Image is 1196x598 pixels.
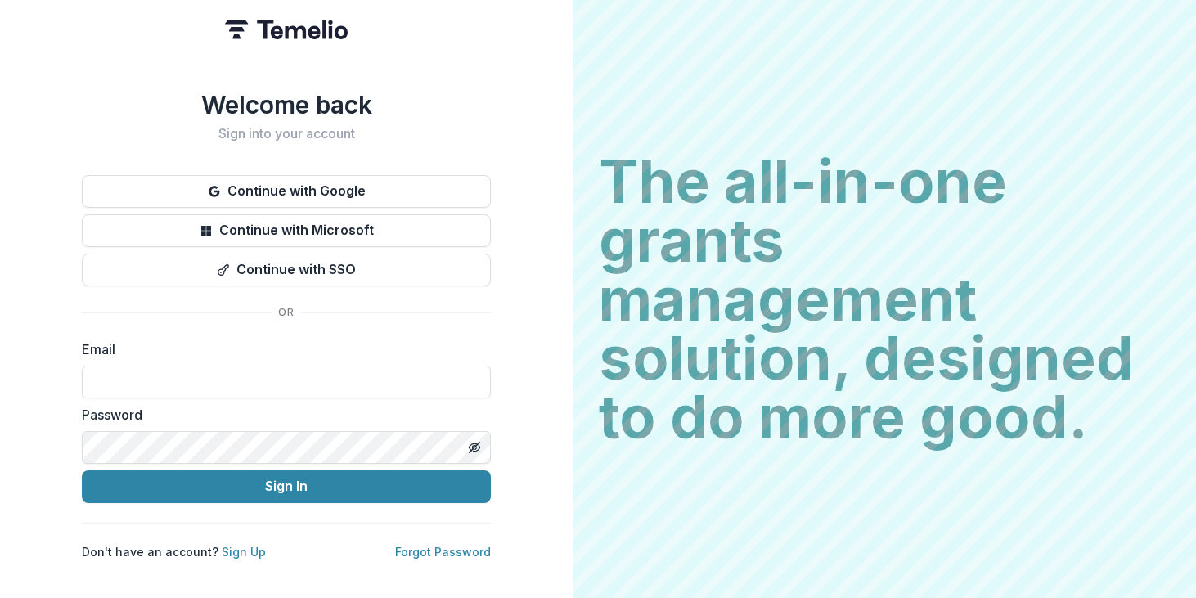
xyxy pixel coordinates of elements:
button: Continue with Microsoft [82,214,491,247]
button: Toggle password visibility [461,434,488,461]
img: Temelio [225,20,348,39]
h2: Sign into your account [82,126,491,142]
a: Sign Up [222,545,266,559]
a: Forgot Password [395,545,491,559]
label: Email [82,339,481,359]
button: Sign In [82,470,491,503]
p: Don't have an account? [82,543,266,560]
label: Password [82,405,481,425]
button: Continue with Google [82,175,491,208]
button: Continue with SSO [82,254,491,286]
h1: Welcome back [82,90,491,119]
